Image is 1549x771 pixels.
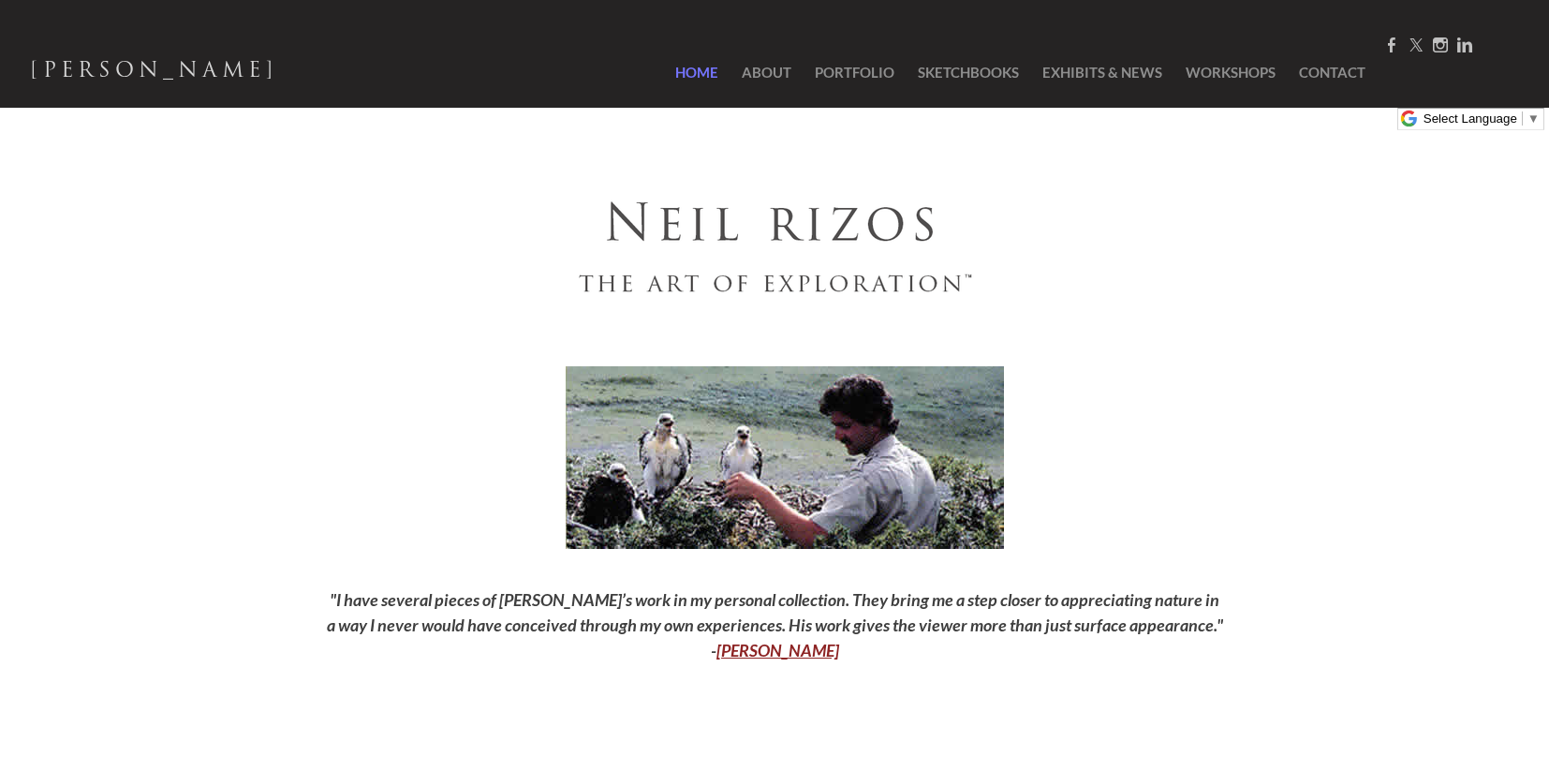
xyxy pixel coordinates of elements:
[805,37,904,108] a: Portfolio
[1433,37,1448,54] a: Instagram
[1033,37,1172,108] a: Exhibits & News
[1424,111,1517,126] span: Select Language
[1527,111,1540,126] span: ▼
[1290,37,1365,108] a: Contact
[732,37,801,108] a: About
[30,52,278,94] a: [PERSON_NAME]
[566,366,1004,549] img: 5904685_orig.jpg
[327,589,1223,660] font: "I have several pieces of [PERSON_NAME]’s work in my personal collection. They bring me a step cl...
[1409,37,1424,54] a: Twitter
[1457,37,1472,54] a: Linkedin
[529,183,1020,320] img: Neil Rizos
[30,53,278,86] span: [PERSON_NAME]
[1522,111,1523,126] span: ​
[1176,37,1285,108] a: Workshops
[908,37,1028,108] a: SketchBooks
[1384,37,1399,54] a: Facebook
[1424,111,1540,126] a: Select Language​
[647,37,728,108] a: Home
[716,640,839,660] a: [PERSON_NAME]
